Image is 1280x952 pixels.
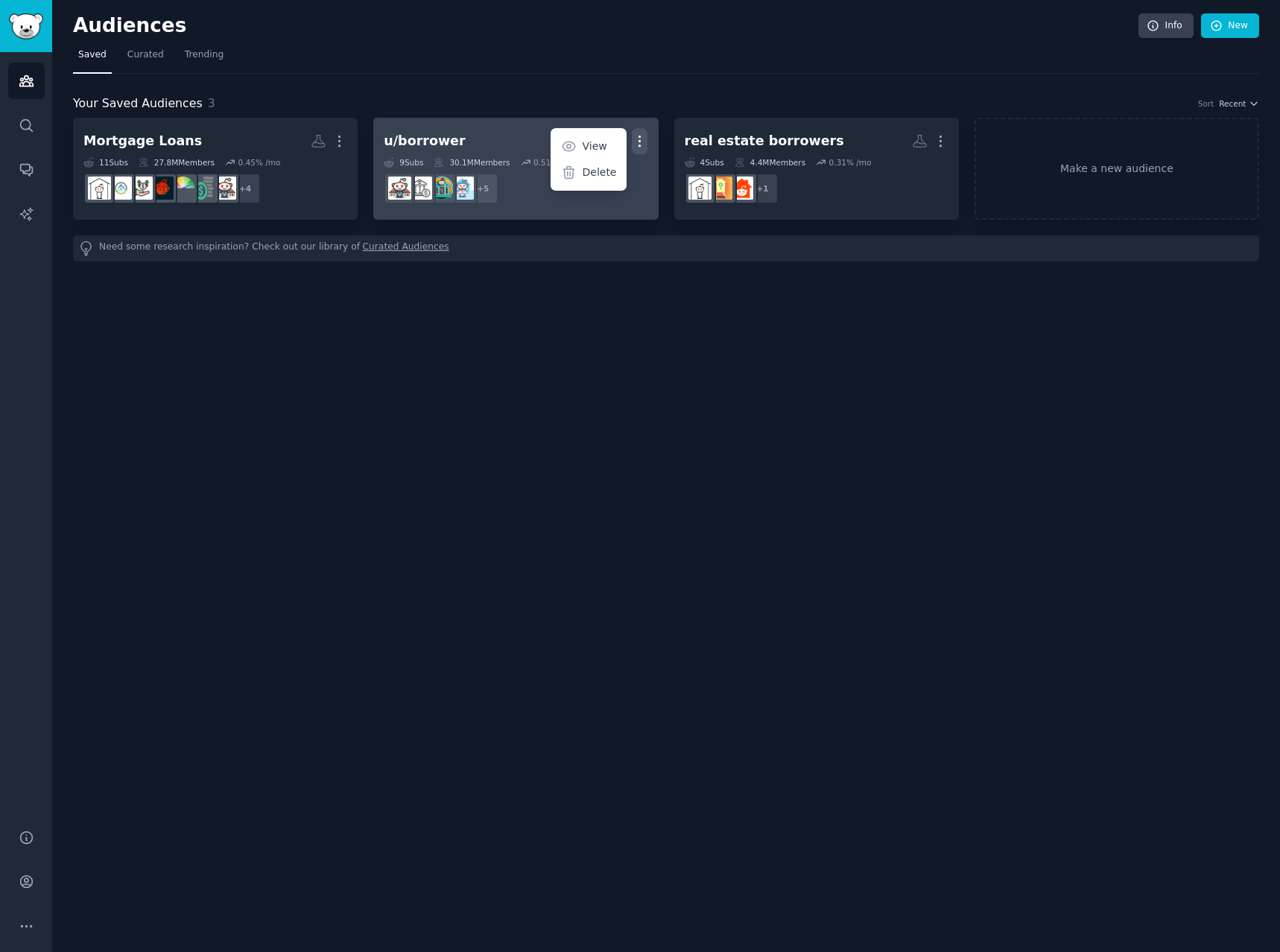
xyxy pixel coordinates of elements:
[180,43,229,74] a: Trending
[229,173,261,204] div: + 4
[73,43,112,74] a: Saved
[709,177,732,200] img: Real_Estate
[582,139,606,154] p: View
[363,241,449,256] a: Curated Audiences
[554,131,624,162] a: View
[1219,98,1246,109] span: Recent
[127,48,164,62] span: Curated
[73,95,203,113] span: Your Saved Audiences
[238,157,280,168] div: 0.45 % /mo
[747,173,779,204] div: + 1
[730,177,753,200] img: RealEstateAdvice
[73,118,358,220] a: Mortgage Loans11Subs27.8MMembers0.45% /mo+4FirstTimeHomeBuyerFinancialPlanningCReditloanoriginato...
[213,177,236,200] img: FirstTimeHomeBuyer
[829,157,872,168] div: 0.31 % /mo
[130,177,153,200] img: BestLoanRates
[384,132,465,150] div: u/borrower
[88,177,111,200] img: RealEstate
[1219,98,1259,109] button: Recent
[674,118,959,220] a: real estate borrowers4Subs4.4MMembers0.31% /mo+1RealEstateAdviceReal_EstateRealEstate
[688,177,712,200] img: RealEstate
[83,132,202,150] div: Mortgage Loans
[430,177,453,200] img: Loan_
[685,132,844,150] div: real estate borrowers
[78,48,107,62] span: Saved
[83,157,128,168] div: 11 Sub s
[1201,13,1259,39] a: New
[171,177,194,200] img: CRedit
[685,157,724,168] div: 4 Sub s
[409,177,432,200] img: borrowloan
[975,118,1259,220] a: Make a new audience
[735,157,805,168] div: 4.4M Members
[1198,98,1214,109] div: Sort
[139,157,215,168] div: 27.8M Members
[185,48,224,62] span: Trending
[533,157,576,168] div: 0.51 % /mo
[384,157,423,168] div: 9 Sub s
[373,118,658,220] a: u/borrowerViewDelete9Subs30.1MMembers0.51% /mo+5MortgageBrokerRatesLoan_borrowloanFirstTimeHomeBuyer
[467,173,498,204] div: + 5
[73,14,1138,38] h2: Audiences
[192,177,215,200] img: FinancialPlanning
[434,157,510,168] div: 30.1M Members
[151,177,174,200] img: loanoriginators
[582,165,616,180] p: Delete
[388,177,411,200] img: FirstTimeHomeBuyer
[9,13,43,39] img: GummySearch logo
[1138,13,1194,39] a: Info
[122,43,169,74] a: Curated
[73,235,1259,261] div: Need some research inspiration? Check out our library of
[451,177,474,200] img: MortgageBrokerRates
[109,177,132,200] img: HomeLoans
[208,96,215,110] span: 3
